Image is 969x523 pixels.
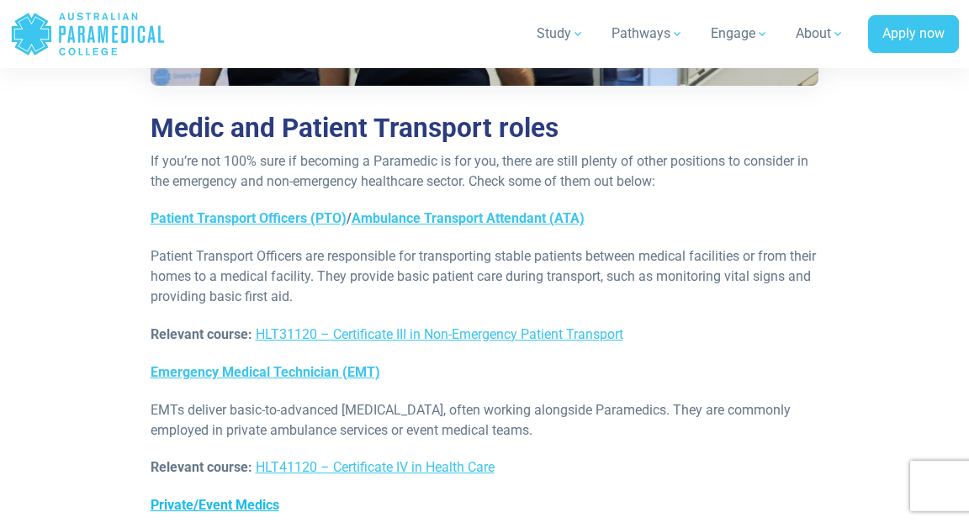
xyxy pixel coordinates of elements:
strong: / [151,210,352,226]
a: About [786,10,855,57]
a: Private/Event Medics [151,497,279,513]
a: Study [527,10,595,57]
a: Pathways [601,10,694,57]
p: If you’re not 100% sure if becoming a Paramedic is for you, there are still plenty of other posit... [151,151,819,192]
a: Apply now [868,15,959,54]
a: Ambulance Transport Attendant (ATA) [352,210,585,226]
p: EMTs deliver basic-to-advanced [MEDICAL_DATA], often working alongside Paramedics. They are commo... [151,400,819,441]
a: Patient Transport Officers (PTO) [151,210,347,226]
h2: Medic and Patient Transport roles [151,113,819,145]
p: Patient Transport Officers are responsible for transporting stable patients between medical facil... [151,246,819,307]
a: Engage [701,10,779,57]
a: HLT31120 – Certificate III in Non-Emergency Patient Transport [256,326,623,342]
a: Australian Paramedical College [10,7,166,61]
strong: Relevant course: [151,459,252,475]
a: Emergency Medical Technician (EMT) [151,364,380,380]
strong: Relevant course: [151,326,252,342]
a: HLT41120 – Certificate IV in Health Care [256,459,495,475]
